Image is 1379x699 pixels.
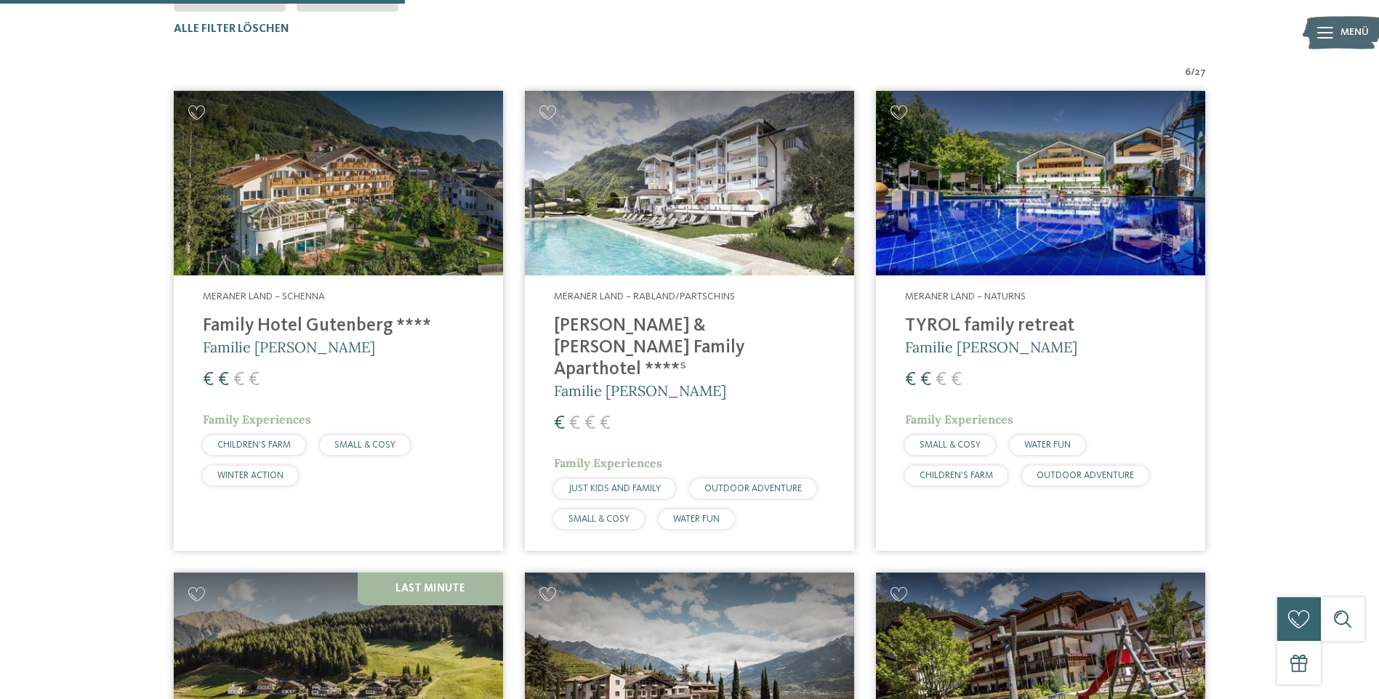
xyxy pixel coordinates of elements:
span: CHILDREN’S FARM [920,471,993,480]
span: Familie [PERSON_NAME] [905,338,1077,356]
span: OUTDOOR ADVENTURE [1037,471,1134,480]
span: / [1191,65,1195,80]
span: SMALL & COSY [920,440,981,450]
span: CHILDREN’S FARM [217,440,291,450]
span: SMALL & COSY [334,440,395,450]
span: JUST KIDS AND FAMILY [568,484,661,493]
a: Familienhotels gesucht? Hier findet ihr die besten! Meraner Land – Schenna Family Hotel Gutenberg... [174,91,503,551]
span: € [569,414,580,433]
span: € [920,371,931,389]
span: Meraner Land – Schenna [203,291,325,302]
span: Family Experiences [905,412,1013,427]
span: € [600,414,611,433]
img: Family Hotel Gutenberg **** [174,91,503,276]
span: € [951,371,962,389]
span: Meraner Land – Naturns [905,291,1026,302]
span: Familie [PERSON_NAME] [203,338,375,356]
span: Alle Filter löschen [174,23,289,35]
span: € [249,371,260,389]
span: OUTDOOR ADVENTURE [704,484,802,493]
span: € [554,414,565,433]
span: Family Experiences [554,456,662,470]
span: SMALL & COSY [568,514,630,524]
span: € [233,371,244,389]
span: € [936,371,946,389]
span: WATER FUN [673,514,720,524]
span: € [218,371,229,389]
a: Familienhotels gesucht? Hier findet ihr die besten! Meraner Land – Naturns TYROL family retreat F... [876,91,1205,551]
span: € [584,414,595,433]
span: WINTER ACTION [217,471,284,480]
span: € [905,371,916,389]
a: Familienhotels gesucht? Hier findet ihr die besten! Meraner Land – Rabland/Partschins [PERSON_NAM... [525,91,854,551]
span: Meraner Land – Rabland/Partschins [554,291,735,302]
span: Family Experiences [203,412,311,427]
img: Familienhotels gesucht? Hier findet ihr die besten! [525,91,854,276]
span: Familie [PERSON_NAME] [554,381,726,400]
span: 6 [1185,65,1191,80]
span: 27 [1195,65,1206,80]
img: Familien Wellness Residence Tyrol **** [876,91,1205,276]
h4: TYROL family retreat [905,315,1176,337]
h4: Family Hotel Gutenberg **** [203,315,474,337]
span: € [203,371,214,389]
span: WATER FUN [1024,440,1071,450]
h4: [PERSON_NAME] & [PERSON_NAME] Family Aparthotel ****ˢ [554,315,825,381]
